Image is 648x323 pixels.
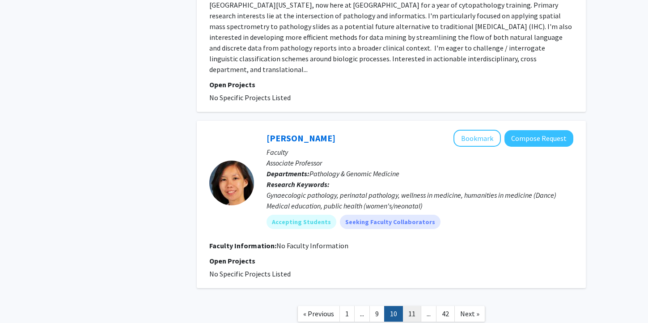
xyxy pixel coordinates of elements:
span: No Specific Projects Listed [209,269,291,278]
a: [PERSON_NAME] [267,132,335,144]
span: Pathology & Genomic Medicine [309,169,399,178]
mat-chip: Accepting Students [267,215,336,229]
a: 42 [436,306,455,322]
a: 9 [369,306,385,322]
a: 10 [384,306,403,322]
p: Associate Professor [267,157,573,168]
span: ... [360,309,364,318]
span: No Faculty Information [276,241,348,250]
a: Previous [297,306,340,322]
iframe: Chat [7,283,38,316]
span: « Previous [303,309,334,318]
b: Departments: [267,169,309,178]
p: Open Projects [209,79,573,90]
button: Add Joanna Chan to Bookmarks [453,130,501,147]
mat-chip: Seeking Faculty Collaborators [340,215,440,229]
button: Compose Request to Joanna Chan [504,130,573,147]
p: Open Projects [209,255,573,266]
a: Next [454,306,485,322]
span: ... [427,309,431,318]
p: Faculty [267,147,573,157]
div: Gynaecologic pathology, perinatal pathology, wellness in medicine, humanities in medicine (Dance)... [267,190,573,211]
b: Faculty Information: [209,241,276,250]
span: Next » [460,309,479,318]
a: 11 [402,306,421,322]
a: 1 [339,306,355,322]
b: Research Keywords: [267,180,330,189]
span: No Specific Projects Listed [209,93,291,102]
